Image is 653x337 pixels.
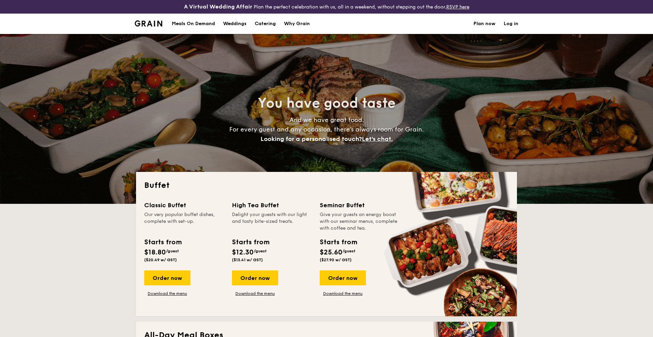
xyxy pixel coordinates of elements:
h2: Buffet [144,180,509,191]
a: Plan now [473,14,496,34]
div: Why Grain [284,14,310,34]
span: ($20.49 w/ GST) [144,258,177,262]
div: Our very popular buffet dishes, complete with set-up. [144,211,224,232]
img: Grain [135,20,162,26]
span: $25.60 [320,248,342,256]
div: Order now [320,270,366,285]
div: Classic Buffet [144,200,224,210]
a: RSVP here [446,4,469,10]
div: Give your guests an energy boost with our seminar menus, complete with coffee and tea. [320,211,399,232]
a: Log in [504,14,518,34]
span: $12.30 [232,248,254,256]
div: Starts from [320,237,357,247]
a: Download the menu [144,291,190,296]
a: Download the menu [320,291,366,296]
span: /guest [254,249,267,253]
a: Download the menu [232,291,278,296]
div: Plan the perfect celebration with us, all in a weekend, without stepping out the door. [131,3,522,11]
span: $18.80 [144,248,166,256]
div: High Tea Buffet [232,200,312,210]
div: Meals On Demand [172,14,215,34]
span: /guest [342,249,355,253]
div: Delight your guests with our light and tasty bite-sized treats. [232,211,312,232]
div: Starts from [144,237,181,247]
div: Weddings [223,14,247,34]
h4: A Virtual Wedding Affair [184,3,252,11]
a: Weddings [219,14,251,34]
span: Let's chat. [362,135,393,143]
a: Why Grain [280,14,314,34]
span: ($27.90 w/ GST) [320,258,352,262]
div: Seminar Buffet [320,200,399,210]
span: ($13.41 w/ GST) [232,258,263,262]
a: Catering [251,14,280,34]
div: Order now [144,270,190,285]
h1: Catering [255,14,276,34]
a: Meals On Demand [168,14,219,34]
a: Logotype [135,20,162,26]
div: Order now [232,270,278,285]
span: /guest [166,249,179,253]
div: Starts from [232,237,269,247]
